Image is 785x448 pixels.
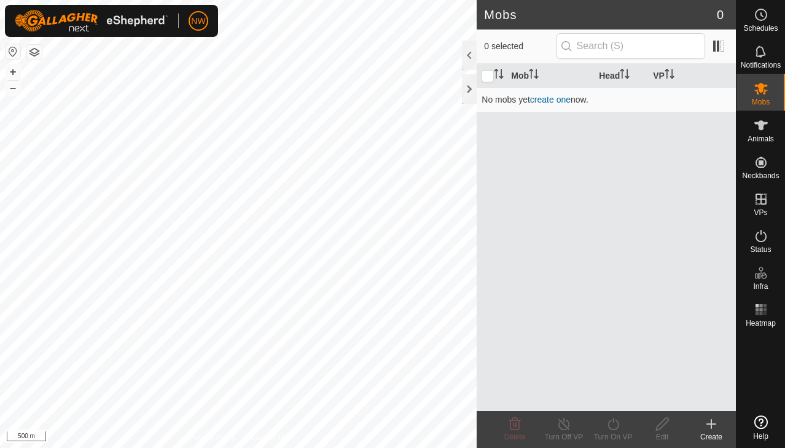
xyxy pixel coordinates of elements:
[6,44,20,59] button: Reset Map
[6,81,20,95] button: –
[506,64,594,88] th: Mob
[494,71,504,81] p-sorticon: Activate to sort
[190,432,236,443] a: Privacy Policy
[742,172,779,179] span: Neckbands
[741,61,781,69] span: Notifications
[15,10,168,32] img: Gallagher Logo
[717,6,724,24] span: 0
[191,15,205,28] span: NW
[477,87,736,112] td: No mobs yet now.
[648,64,736,88] th: VP
[753,433,768,440] span: Help
[687,431,736,442] div: Create
[746,320,776,327] span: Heatmap
[588,431,638,442] div: Turn On VP
[638,431,687,442] div: Edit
[743,25,778,32] span: Schedules
[251,432,287,443] a: Contact Us
[530,95,571,104] a: create one
[6,65,20,79] button: +
[752,98,770,106] span: Mobs
[620,71,630,81] p-sorticon: Activate to sort
[484,40,556,53] span: 0 selected
[754,209,767,216] span: VPs
[594,64,648,88] th: Head
[736,411,785,445] a: Help
[753,283,768,290] span: Infra
[539,431,588,442] div: Turn Off VP
[750,246,771,253] span: Status
[27,45,42,60] button: Map Layers
[665,71,674,81] p-sorticon: Activate to sort
[748,135,774,143] span: Animals
[484,7,717,22] h2: Mobs
[529,71,539,81] p-sorticon: Activate to sort
[557,33,705,59] input: Search (S)
[504,433,526,441] span: Delete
